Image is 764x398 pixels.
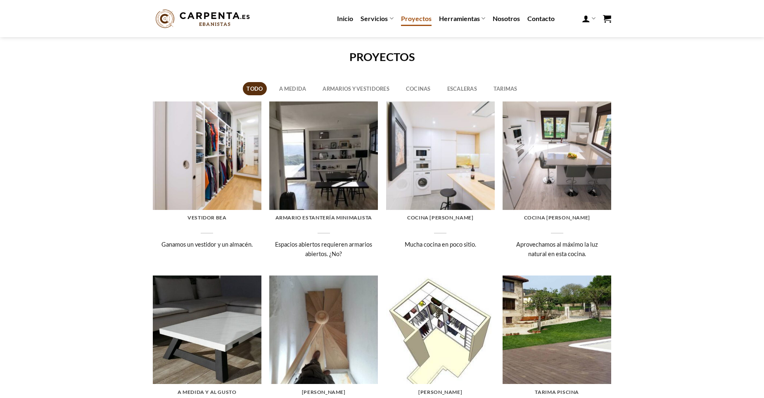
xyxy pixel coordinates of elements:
[503,101,611,268] a: cocina encimera y tarima claros, fregadero bajo encimera Cocina [PERSON_NAME] Aprovechamos al máx...
[153,49,611,64] h1: PROYECTOS
[503,101,611,210] img: cocina encimera y tarima claros, fregadero bajo encimera
[319,82,394,95] a: Armarios y vestidores
[153,7,253,30] img: Carpenta.es
[269,101,378,210] img: armario sin frentes
[390,214,491,221] h6: Cocina [PERSON_NAME]
[402,82,434,95] a: Cocinas
[243,82,267,95] a: Todo
[439,10,485,26] a: Herramientas
[157,240,257,259] p: Ganamos un vestidor y un almacén.
[503,276,611,384] img: tarima exterior
[493,11,520,26] a: Nosotros
[507,389,607,396] h6: Tarima piscina
[507,240,607,259] p: Aprovechamos al máximo la luz natural en esta cocina.
[390,240,491,259] p: Mucha cocina en poco sitio.
[273,214,374,221] h6: Armario estantería minimalista
[386,101,495,268] a: cocina encimera reforma carpinteria Cocina [PERSON_NAME] Mucha cocina en poco sitio.
[153,276,261,384] img: mueble a medida, laca, madera
[390,389,491,396] h6: [PERSON_NAME]
[489,82,521,95] a: Tarimas
[153,101,261,268] a: vestidor, armario sin frentes carpinteria Vestidor Bea Ganamos un vestidor y un almacén.
[443,82,481,95] a: Escaleras
[273,240,374,259] p: Espacios abiertos requieren armarios abiertos. ¿No?
[157,389,257,396] h6: A medida y al gusto
[157,214,257,221] h6: Vestidor Bea
[153,101,261,210] img: vestidor, armario sin frentes carpinteria
[527,11,555,26] a: Contacto
[386,101,495,210] img: cocina encimera reforma carpinteria
[361,10,393,26] a: Servicios
[269,101,378,268] a: armario sin frentes Armario estantería minimalista Espacios abiertos requieren armarios abiertos....
[337,11,353,26] a: Inicio
[401,11,432,26] a: Proyectos
[269,276,378,384] img: escalera caracol pino
[275,82,310,95] a: A medida
[273,389,374,396] h6: [PERSON_NAME]
[507,214,607,221] h6: Cocina [PERSON_NAME]
[386,276,495,384] img: Vestidor, armario sin puertas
